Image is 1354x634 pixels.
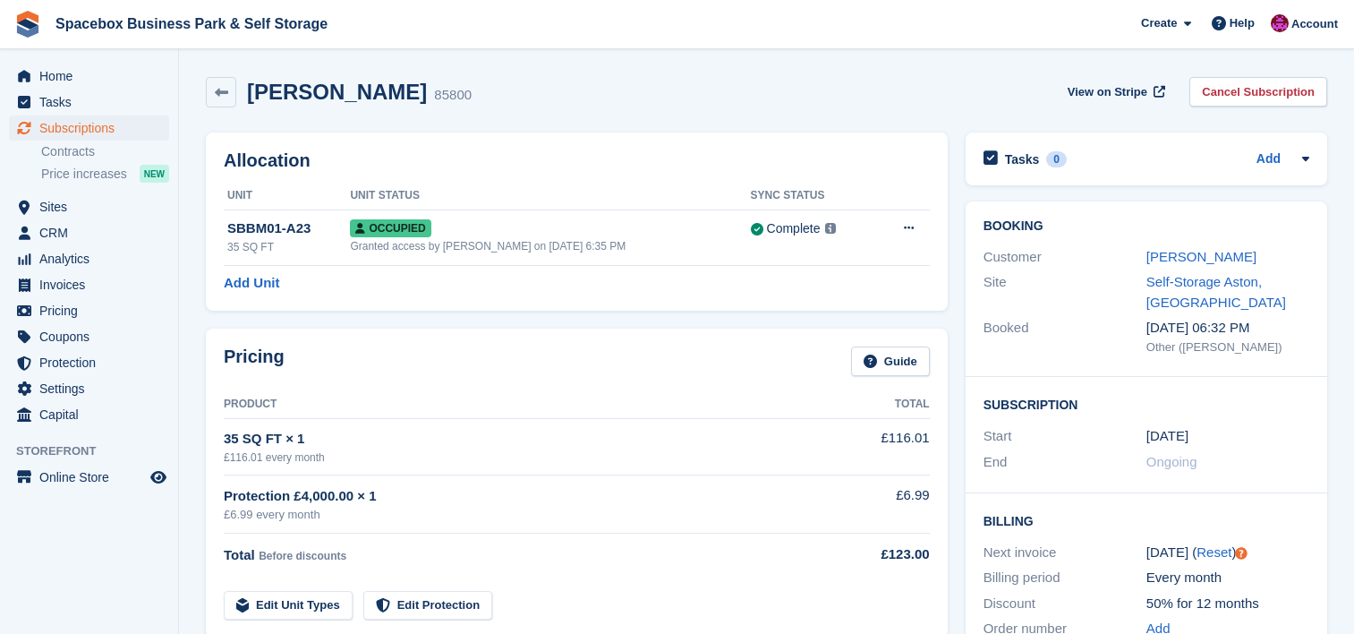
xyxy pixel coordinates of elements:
div: £116.01 every month [224,450,822,466]
div: Granted access by [PERSON_NAME] on [DATE] 6:35 PM [350,238,750,254]
a: Price increases NEW [41,164,169,184]
span: Coupons [39,324,147,349]
h2: Pricing [224,347,285,376]
h2: [PERSON_NAME] [247,80,427,104]
th: Total [822,390,930,419]
a: View on Stripe [1060,77,1169,107]
div: 0 [1046,151,1067,167]
time: 2025-06-13 00:00:00 UTC [1146,426,1188,447]
a: Guide [851,347,930,376]
div: £6.99 every month [224,506,822,524]
div: SBBM01-A23 [227,218,350,239]
a: menu [9,90,169,115]
div: Other ([PERSON_NAME]) [1146,338,1309,356]
a: Spacebox Business Park & Self Storage [48,9,335,39]
span: Before discounts [259,550,346,562]
h2: Subscription [984,395,1309,413]
a: [PERSON_NAME] [1146,249,1256,264]
span: CRM [39,220,147,245]
a: Self-Storage Aston, [GEOGRAPHIC_DATA] [1146,274,1286,310]
span: Invoices [39,272,147,297]
a: menu [9,465,169,490]
a: Preview store [148,467,169,488]
a: Reset [1196,544,1231,560]
a: Add [1256,150,1281,170]
span: Protection [39,350,147,375]
div: 35 SQ FT [227,239,350,255]
th: Sync Status [751,182,875,210]
div: Start [984,426,1146,447]
div: [DATE] 06:32 PM [1146,318,1309,338]
th: Product [224,390,822,419]
a: menu [9,272,169,297]
span: Occupied [350,219,430,237]
h2: Allocation [224,150,930,171]
a: Add Unit [224,273,279,294]
div: NEW [140,165,169,183]
h2: Booking [984,219,1309,234]
div: 35 SQ FT × 1 [224,429,822,450]
span: Home [39,64,147,89]
span: Settings [39,376,147,401]
span: Create [1141,14,1177,32]
span: Help [1230,14,1255,32]
h2: Billing [984,511,1309,529]
a: menu [9,376,169,401]
div: Next invoice [984,543,1146,563]
a: menu [9,246,169,271]
div: [DATE] ( ) [1146,543,1309,563]
span: Online Store [39,465,147,490]
a: menu [9,116,169,141]
span: Ongoing [1146,454,1197,469]
span: Price increases [41,166,127,183]
div: Every month [1146,568,1309,588]
a: menu [9,350,169,375]
div: Complete [767,219,821,238]
div: Protection £4,000.00 × 1 [224,486,822,507]
td: £116.01 [822,418,930,475]
div: Customer [984,247,1146,268]
h2: Tasks [1005,151,1040,167]
a: Cancel Subscription [1189,77,1327,107]
img: Shitika Balanath [1271,14,1289,32]
th: Unit [224,182,350,210]
a: Contracts [41,143,169,160]
div: Tooltip anchor [1233,545,1249,561]
div: Discount [984,594,1146,614]
a: menu [9,402,169,427]
a: menu [9,220,169,245]
span: Capital [39,402,147,427]
a: menu [9,64,169,89]
div: 85800 [434,85,472,106]
div: £123.00 [822,544,930,565]
td: £6.99 [822,475,930,534]
a: Edit Unit Types [224,591,353,621]
span: Account [1291,15,1338,33]
span: Storefront [16,442,178,460]
a: menu [9,324,169,349]
th: Unit Status [350,182,750,210]
a: menu [9,298,169,323]
div: End [984,452,1146,473]
span: Tasks [39,90,147,115]
span: Analytics [39,246,147,271]
span: Total [224,547,255,562]
span: Pricing [39,298,147,323]
span: View on Stripe [1068,83,1147,101]
a: menu [9,194,169,219]
span: Sites [39,194,147,219]
a: Edit Protection [363,591,492,621]
img: stora-icon-8386f47178a22dfd0bd8f6a31ec36ba5ce8667c1dd55bd0f319d3a0aa187defe.svg [14,11,41,38]
div: 50% for 12 months [1146,594,1309,614]
div: Site [984,272,1146,313]
img: icon-info-grey-7440780725fd019a000dd9b08b2336e03edf1995a4989e88bcd33f0948082b44.svg [825,223,836,234]
div: Booked [984,318,1146,356]
div: Billing period [984,568,1146,588]
span: Subscriptions [39,116,147,141]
